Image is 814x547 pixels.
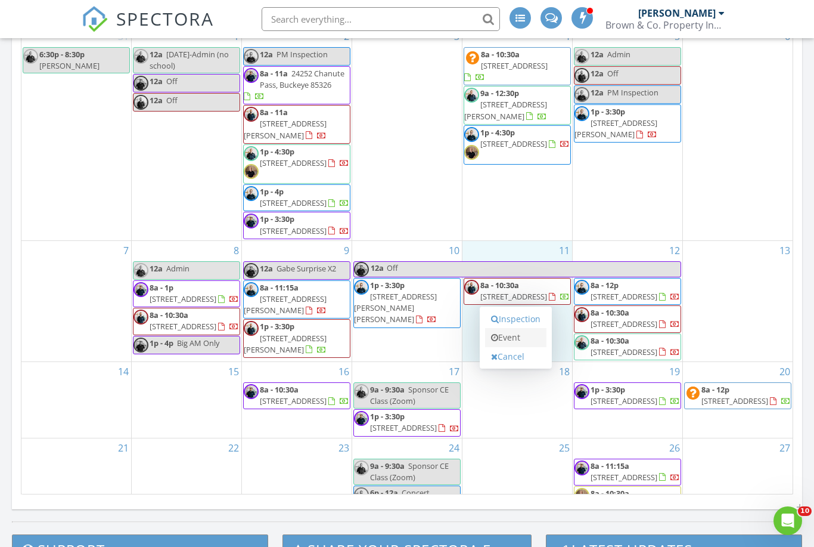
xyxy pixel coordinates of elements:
[607,68,619,79] span: Off
[260,68,288,79] span: 8a - 11a
[244,107,327,140] a: 8a - 11a [STREET_ADDRESS][PERSON_NAME]
[591,307,629,318] span: 8a - 10:30a
[242,27,352,241] td: Go to September 2, 2025
[242,361,352,438] td: Go to September 16, 2025
[166,76,178,86] span: Off
[354,487,369,502] img: untitled_design.png
[133,76,148,91] img: 4.png
[574,382,681,409] a: 1p - 3:30p [STREET_ADDRESS]
[480,127,515,138] span: 1p - 4:30p
[244,186,259,201] img: untitled_design.png
[21,240,132,361] td: Go to September 7, 2025
[701,384,729,395] span: 8a - 12p
[231,241,241,260] a: Go to September 8, 2025
[260,282,299,293] span: 8a - 11:15a
[260,197,327,208] span: [STREET_ADDRESS]
[480,127,570,149] a: 1p - 4:30p [STREET_ADDRESS]
[132,438,242,515] td: Go to September 22, 2025
[260,214,349,236] a: 1p - 3:30p [STREET_ADDRESS]
[242,438,352,515] td: Go to September 23, 2025
[574,333,681,360] a: 8a - 10:30a [STREET_ADDRESS]
[260,146,294,157] span: 1p - 4:30p
[353,278,461,328] a: 1p - 3:30p [STREET_ADDRESS][PERSON_NAME][PERSON_NAME]
[132,240,242,361] td: Go to September 8, 2025
[464,145,479,160] img: img_6484.jpeg
[462,27,572,241] td: Go to September 4, 2025
[701,395,768,406] span: [STREET_ADDRESS]
[574,106,589,121] img: untitled_design.png
[150,49,163,60] span: 12a
[244,263,259,278] img: 4.png
[667,438,682,458] a: Go to September 26, 2025
[39,60,100,71] span: [PERSON_NAME]
[572,240,682,361] td: Go to September 12, 2025
[591,488,680,510] a: 8a - 10:30a
[591,395,657,406] span: [STREET_ADDRESS]
[574,459,681,486] a: 8a - 11:15a [STREET_ADDRESS]
[226,362,241,381] a: Go to September 15, 2025
[464,49,548,82] a: 8a - 10:30a [STREET_ADDRESS]
[557,362,572,381] a: Go to September 18, 2025
[464,280,479,295] img: 6.png
[150,321,216,332] span: [STREET_ADDRESS]
[150,310,239,332] a: 8a - 10:30a [STREET_ADDRESS]
[260,384,299,395] span: 8a - 10:30a
[39,49,85,60] span: 6:30p - 8:30p
[260,384,349,406] a: 8a - 10:30a [STREET_ADDRESS]
[260,186,284,197] span: 1p - 4p
[150,49,229,71] span: [DATE]-Admin (no school)
[485,328,546,347] a: Event
[243,382,350,409] a: 8a - 10:30a [STREET_ADDRESS]
[150,263,163,274] span: 12a
[574,486,681,513] a: 8a - 10:30a
[462,240,572,361] td: Go to September 11, 2025
[591,280,680,302] a: 8a - 12p [STREET_ADDRESS]
[243,280,350,319] a: 8a - 11:15a [STREET_ADDRESS][PERSON_NAME]
[591,335,629,346] span: 8a - 10:30a
[244,293,327,316] span: [STREET_ADDRESS][PERSON_NAME]
[591,384,680,406] a: 1p - 3:30p [STREET_ADDRESS]
[370,422,437,433] span: [STREET_ADDRESS]
[591,347,657,357] span: [STREET_ADDRESS]
[481,49,520,60] span: 8a - 10:30a
[243,66,350,105] a: 8a - 11a 24252 Chanute Pass, Buckeye 85326
[684,382,791,409] a: 8a - 12p [STREET_ADDRESS]
[574,68,589,83] img: 6.png
[354,411,369,426] img: 4.png
[260,107,288,118] span: 8a - 11a
[480,138,547,149] span: [STREET_ADDRESS]
[574,461,589,475] img: 4.png
[260,263,273,274] span: 12a
[166,263,189,274] span: Admin
[485,347,546,366] a: Cancel
[260,321,294,332] span: 1p - 3:30p
[574,106,657,140] a: 1p - 3:30p [STREET_ADDRESS][PERSON_NAME]
[591,461,680,483] a: 8a - 11:15a [STREET_ADDRESS]
[387,262,398,273] span: Off
[462,438,572,515] td: Go to September 25, 2025
[481,60,548,71] span: [STREET_ADDRESS]
[574,280,589,295] img: untitled_design.png
[243,105,350,144] a: 8a - 11a [STREET_ADDRESS][PERSON_NAME]
[242,240,352,361] td: Go to September 9, 2025
[276,49,328,60] span: PM Inspection
[354,280,369,295] img: untitled_design.png
[260,68,344,90] span: 24252 Chanute Pass, Buckeye 85326
[464,47,571,86] a: 8a - 10:30a [STREET_ADDRESS]
[370,461,405,471] span: 9a - 9:30a
[605,19,725,31] div: Brown & Co. Property Inspections
[354,384,369,399] img: 2.png
[260,146,349,168] a: 1p - 4:30p [STREET_ADDRESS]
[370,411,405,422] span: 1p - 3:30p
[480,88,519,98] span: 9a - 12:30p
[150,282,239,304] a: 8a - 1p [STREET_ADDRESS]
[150,338,173,348] span: 1p - 4p
[464,99,547,121] span: [STREET_ADDRESS][PERSON_NAME]
[607,87,658,98] span: PM Inspection
[244,68,344,101] a: 8a - 11a 24252 Chanute Pass, Buckeye 85326
[116,438,131,458] a: Go to September 21, 2025
[166,95,178,106] span: Off
[244,321,259,336] img: 6.png
[572,361,682,438] td: Go to September 19, 2025
[82,6,108,32] img: The Best Home Inspection Software - Spectora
